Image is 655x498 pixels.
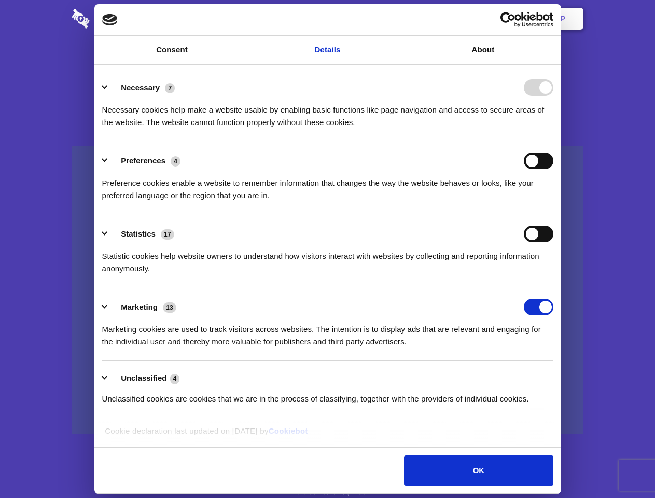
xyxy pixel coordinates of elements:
div: Cookie declaration last updated on [DATE] by [97,425,558,445]
label: Statistics [121,229,156,238]
label: Preferences [121,156,165,165]
button: Statistics (17) [102,226,181,242]
div: Unclassified cookies are cookies that we are in the process of classifying, together with the pro... [102,385,553,405]
button: Preferences (4) [102,153,187,169]
a: Contact [421,3,468,35]
span: 4 [170,374,180,384]
img: logo [102,14,118,25]
a: Details [250,36,406,64]
a: Consent [94,36,250,64]
a: Cookiebot [269,426,308,435]
a: About [406,36,561,64]
iframe: Drift Widget Chat Controller [603,446,643,486]
button: Unclassified (4) [102,372,186,385]
h1: Eliminate Slack Data Loss. [72,47,583,84]
a: Usercentrics Cookiebot - opens in a new window [463,12,553,27]
a: Login [470,3,515,35]
img: logo-wordmark-white-trans-d4663122ce5f474addd5e946df7df03e33cb6a1c49d2221995e7729f52c070b2.svg [72,9,161,29]
div: Necessary cookies help make a website usable by enabling basic functions like page navigation and... [102,96,553,129]
a: Pricing [304,3,350,35]
div: Statistic cookies help website owners to understand how visitors interact with websites by collec... [102,242,553,275]
span: 13 [163,302,176,313]
label: Necessary [121,83,160,92]
button: Necessary (7) [102,79,182,96]
button: Marketing (13) [102,299,183,315]
h4: Auto-redaction of sensitive data, encrypted data sharing and self-destructing private chats. Shar... [72,94,583,129]
span: 4 [171,156,180,167]
label: Marketing [121,302,158,311]
a: Wistia video thumbnail [72,146,583,434]
div: Preference cookies enable a website to remember information that changes the way the website beha... [102,169,553,202]
button: OK [404,455,553,486]
div: Marketing cookies are used to track visitors across websites. The intention is to display ads tha... [102,315,553,348]
span: 17 [161,229,174,240]
span: 7 [165,83,175,93]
